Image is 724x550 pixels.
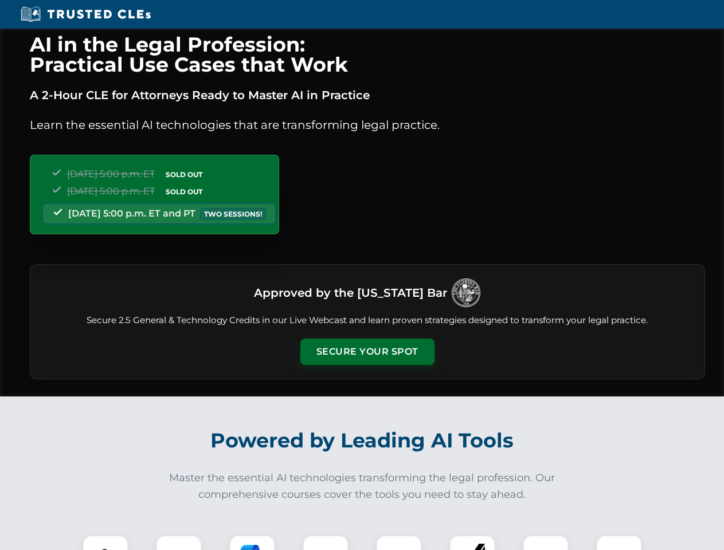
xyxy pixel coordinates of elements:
p: Learn the essential AI technologies that are transforming legal practice. [30,116,705,134]
p: Master the essential AI technologies transforming the legal profession. Our comprehensive courses... [162,470,563,503]
img: Trusted CLEs [17,6,154,23]
p: A 2-Hour CLE for Attorneys Ready to Master AI in Practice [30,86,705,104]
img: Logo [452,278,480,307]
h3: Approved by the [US_STATE] Bar [254,282,447,303]
span: SOLD OUT [162,186,206,198]
span: [DATE] 5:00 p.m. ET [67,186,155,197]
p: Secure 2.5 General & Technology Credits in our Live Webcast and learn proven strategies designed ... [44,314,691,327]
h2: Powered by Leading AI Tools [45,421,680,461]
h1: AI in the Legal Profession: Practical Use Cases that Work [30,34,705,74]
span: SOLD OUT [162,168,206,180]
button: Secure Your Spot [300,339,435,365]
span: [DATE] 5:00 p.m. ET [67,168,155,179]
